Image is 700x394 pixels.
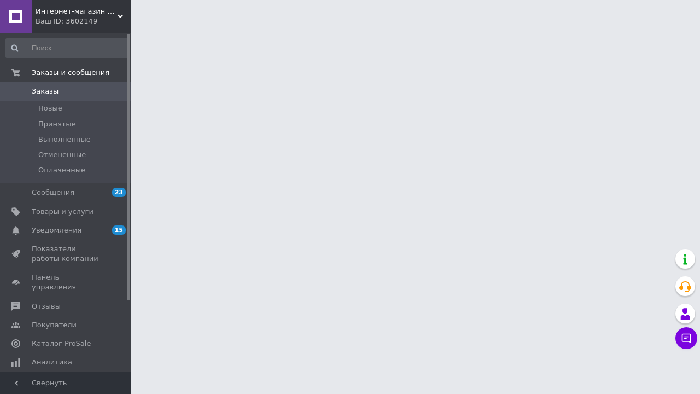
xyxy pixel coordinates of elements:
span: Каталог ProSale [32,339,91,349]
input: Поиск [5,38,129,58]
div: Ваш ID: 3602149 [36,16,131,26]
span: Сообщения [32,188,74,198]
span: Интернет-магазин "Аура" [36,7,118,16]
span: Принятые [38,119,76,129]
span: 15 [112,225,126,235]
span: Новые [38,103,62,113]
span: Отзывы [32,302,61,311]
span: Товары и услуги [32,207,94,217]
span: Отмененные [38,150,86,160]
span: Покупатели [32,320,77,330]
span: Оплаченные [38,165,85,175]
span: Выполненные [38,135,91,144]
span: 23 [112,188,126,197]
span: Уведомления [32,225,81,235]
span: Аналитика [32,357,72,367]
span: Панель управления [32,273,101,292]
span: Заказы и сообщения [32,68,109,78]
button: Чат с покупателем [675,327,697,349]
span: Заказы [32,86,59,96]
span: Показатели работы компании [32,244,101,264]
